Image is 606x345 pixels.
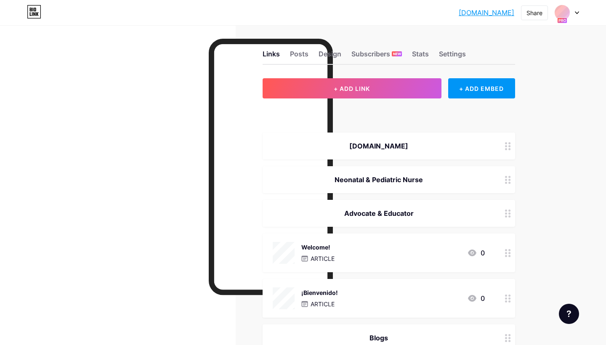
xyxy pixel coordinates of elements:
[263,78,441,98] button: + ADD LINK
[467,293,485,303] div: 0
[301,243,335,252] div: Welcome!
[273,208,485,218] div: Advocate & Educator
[301,288,338,297] div: ¡Bienvenido!
[273,333,485,343] div: Blogs
[439,49,466,64] div: Settings
[273,175,485,185] div: Neonatal & Pediatric Nurse
[263,49,280,64] div: Links
[467,248,485,258] div: 0
[311,300,335,308] p: ARTICLE
[393,51,401,56] span: NEW
[334,85,370,92] span: + ADD LINK
[319,49,341,64] div: Design
[290,49,308,64] div: Posts
[351,49,402,64] div: Subscribers
[273,141,485,151] div: [DOMAIN_NAME]
[412,49,429,64] div: Stats
[311,254,335,263] p: ARTICLE
[526,8,542,17] div: Share
[459,8,514,18] a: [DOMAIN_NAME]
[448,78,515,98] div: + ADD EMBED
